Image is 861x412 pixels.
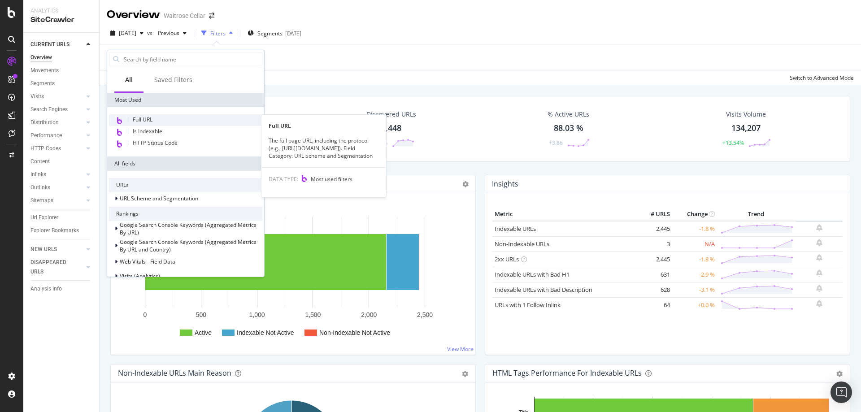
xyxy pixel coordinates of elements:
div: 88.03 % [554,122,583,134]
text: Active [195,329,212,336]
span: Google Search Console Keywords (Aggregated Metrics By URL and Country) [120,238,257,253]
span: Previous [154,29,179,37]
a: Overview [30,53,93,62]
div: NEW URLS [30,245,57,254]
div: % Active URLs [548,110,589,119]
a: Explorer Bookmarks [30,226,93,235]
a: Indexable URLs [495,225,536,233]
div: +3.86 [549,139,563,147]
button: Previous [154,26,190,40]
td: -2.9 % [672,267,717,282]
a: 2xx URLs [495,255,519,263]
a: Indexable URLs with Bad Description [495,286,592,294]
td: 2,445 [636,221,672,237]
button: Filters [198,26,236,40]
div: Visits Volume [726,110,766,119]
div: arrow-right-arrow-left [209,13,214,19]
span: DATA TYPE: [269,175,298,183]
div: Analysis Info [30,284,62,294]
h4: Insights [492,178,518,190]
a: NEW URLS [30,245,84,254]
td: -3.1 % [672,282,717,297]
th: Trend [717,208,796,221]
div: Inlinks [30,170,46,179]
a: Segments [30,79,93,88]
div: The full page URL, including the protocol (e.g., [URL][DOMAIN_NAME]). Field Category: URL Scheme ... [261,137,386,160]
span: Segments [257,30,283,37]
span: HTTP Status Code [133,139,178,147]
div: Url Explorer [30,213,58,222]
div: bell-plus [816,285,822,292]
div: bell-plus [816,254,822,261]
a: Non-Indexable URLs [495,240,549,248]
div: Analytics [30,7,92,15]
text: 0 [143,311,147,318]
span: Web Vitals - Field Data [120,258,175,265]
div: Filters [210,30,226,37]
th: Change [672,208,717,221]
td: 2,445 [636,252,672,267]
div: DISAPPEARED URLS [30,258,76,277]
a: Visits [30,92,84,101]
td: N/A [672,236,717,252]
div: Visits [30,92,44,101]
div: Segments [30,79,55,88]
div: Performance [30,131,62,140]
a: Indexable URLs with Bad H1 [495,270,570,278]
td: 628 [636,282,672,297]
svg: A chart. [118,208,468,347]
span: URL Scheme and Segmentation [120,195,198,202]
div: 2,448 [381,122,401,134]
a: Movements [30,66,93,75]
td: -1.8 % [672,221,717,237]
button: Switch to Advanced Mode [786,70,854,85]
div: Overview [30,53,52,62]
a: Distribution [30,118,84,127]
div: Movements [30,66,59,75]
text: 500 [196,311,207,318]
span: Full URL [133,116,152,123]
div: Switch to Advanced Mode [790,74,854,82]
div: Search Engines [30,105,68,114]
text: 2,000 [361,311,377,318]
td: 631 [636,267,672,282]
div: gear [462,371,468,377]
button: Segments[DATE] [244,26,305,40]
a: CURRENT URLS [30,40,84,49]
div: CURRENT URLS [30,40,70,49]
a: Inlinks [30,170,84,179]
div: bell-plus [816,269,822,277]
div: HTTP Codes [30,144,61,153]
div: Discovered URLs [366,110,416,119]
text: Indexable Not Active [237,329,294,336]
th: # URLS [636,208,672,221]
div: Overview [107,7,160,22]
div: Sitemaps [30,196,53,205]
div: Distribution [30,118,59,127]
div: SiteCrawler [30,15,92,25]
th: Metric [492,208,636,221]
a: URLs with 1 Follow Inlink [495,301,561,309]
text: 2,500 [417,311,433,318]
div: Rankings [109,207,262,221]
div: bell-plus [816,239,822,246]
input: Search by field name [123,52,262,66]
div: Explorer Bookmarks [30,226,79,235]
div: Full URL [261,122,386,130]
span: Most used filters [311,175,352,183]
a: Sitemaps [30,196,84,205]
div: URLs [109,178,262,192]
div: gear [836,371,843,377]
div: 134,207 [731,122,761,134]
div: Non-Indexable URLs Main Reason [118,369,231,377]
span: vs [147,29,154,37]
a: Performance [30,131,84,140]
div: bell-plus [816,300,822,307]
div: Outlinks [30,183,50,192]
text: 1,500 [305,311,321,318]
span: Google Search Console Keywords (Aggregated Metrics By URL) [120,221,257,236]
div: HTML Tags Performance for Indexable URLs [492,369,642,377]
span: 2025 Aug. 30th [119,29,136,37]
text: 1,000 [249,311,265,318]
